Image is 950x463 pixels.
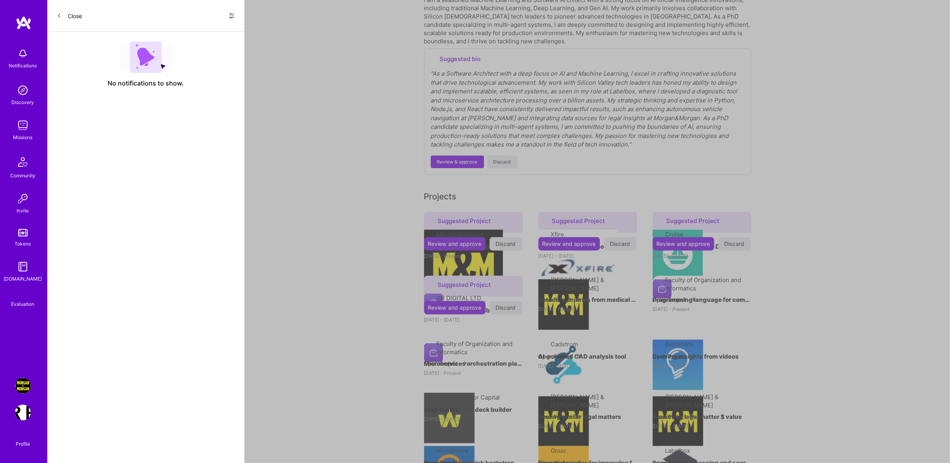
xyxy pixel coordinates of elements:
div: Discovery [12,98,34,106]
span: No notifications to show. [108,79,184,87]
i: icon SelectionTeam [20,294,26,300]
img: guide book [15,259,31,275]
img: Terr.ai: Building an Innovative Real Estate Platform [15,405,31,420]
div: Community [10,171,35,180]
div: [DOMAIN_NAME] [4,275,42,283]
img: teamwork [15,117,31,133]
img: Community [13,152,32,171]
a: Profile [13,431,33,447]
img: Invite [15,191,31,206]
img: logo [16,16,32,30]
div: Profile [16,440,30,447]
div: Evaluation [11,300,35,308]
img: tokens [18,229,28,236]
div: Notifications [9,61,37,70]
div: Tokens [15,240,31,248]
img: Morgan & Morgan Case Value Prediction Tool [15,378,31,394]
button: Close [57,9,82,22]
div: Invite [17,206,29,215]
img: empty [120,41,172,73]
img: discovery [15,82,31,98]
div: Missions [13,133,33,141]
img: bell [15,46,31,61]
a: Morgan & Morgan Case Value Prediction Tool [13,378,33,394]
a: Terr.ai: Building an Innovative Real Estate Platform [13,405,33,420]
